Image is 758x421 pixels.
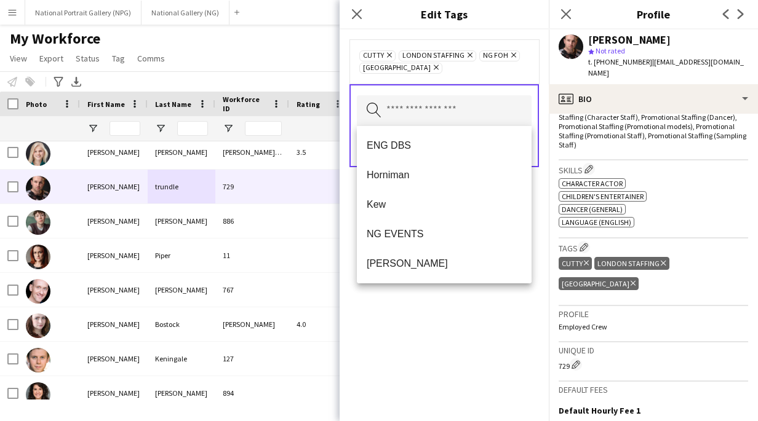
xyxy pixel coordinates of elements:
div: [PERSON_NAME] [80,376,148,410]
span: Language (English) [562,218,631,227]
span: [PERSON_NAME] [367,258,522,269]
h3: Tags [559,241,748,254]
img: Michael Dennison [26,210,50,235]
div: LONDON STAFFING [594,257,669,270]
img: Olivia Smith [26,382,50,407]
div: [PERSON_NAME] [80,342,148,376]
p: Employed Crew [559,322,748,331]
div: [PERSON_NAME] [148,204,215,238]
div: Cutty [559,257,592,270]
div: 767 [215,273,289,307]
h3: Profile [549,6,758,22]
h3: Edit Tags [340,6,549,22]
a: Comms [132,50,170,66]
span: View [10,53,27,64]
div: trundle [148,170,215,203]
span: ENG DBS [367,140,522,151]
h3: Profile [559,309,748,320]
app-action-btn: Export XLSX [69,74,84,89]
div: [PERSON_NAME] [80,273,148,307]
div: [PERSON_NAME] [215,307,289,341]
div: Bostock [148,307,215,341]
app-action-btn: Advanced filters [51,74,66,89]
a: Export [34,50,68,66]
div: [PERSON_NAME] [80,204,148,238]
a: Tag [107,50,130,66]
div: [PERSON_NAME] [80,135,148,169]
div: 894 [215,376,289,410]
div: [PERSON_NAME] [148,273,215,307]
button: National Gallery (NG) [142,1,229,25]
span: Last Name [155,100,191,109]
img: james trundle [26,176,50,200]
div: Piper [148,238,215,272]
img: Derek Elwood [26,279,50,304]
input: First Name Filter Input [110,121,140,136]
span: Dancer (General) [562,205,623,214]
img: Natalie Piper [26,245,50,269]
button: National Portrait Gallery (NPG) [25,1,142,25]
span: Children's Entertainer [562,192,644,201]
h3: Unique ID [559,345,748,356]
span: t. [PHONE_NUMBER] [588,57,652,66]
div: 886 [215,204,289,238]
a: View [5,50,32,66]
button: Open Filter Menu [223,123,234,134]
h3: Default fees [559,384,748,395]
span: Kew [367,199,522,210]
input: Workforce ID Filter Input [245,121,282,136]
span: Not rated [596,46,625,55]
span: LONDON STAFFING [402,51,465,61]
span: NG EVENTS [367,228,522,240]
span: Export [39,53,63,64]
span: Horniman [367,169,522,181]
img: James Keningale [26,348,50,372]
div: 11 [215,238,289,272]
div: 729 [559,358,748,371]
div: Keningale [148,342,215,376]
span: My Workforce [10,30,100,48]
div: 729 [215,170,289,203]
div: [PERSON_NAME] [148,135,215,169]
img: Emma Bostock [26,313,50,338]
div: [PERSON_NAME] [80,307,148,341]
input: Last Name Filter Input [177,121,208,136]
span: Cutty [363,51,384,61]
span: Workforce ID [223,95,267,113]
img: Isabella Stevenson-Olds [26,141,50,166]
h3: Default Hourly Fee 1 [559,405,640,416]
span: Status [76,53,100,64]
span: Character Actor [562,179,623,188]
span: Comms [137,53,165,64]
span: Tag [112,53,125,64]
button: Open Filter Menu [155,123,166,134]
span: | [EMAIL_ADDRESS][DOMAIN_NAME] [588,57,744,77]
div: 127 [215,342,289,376]
div: [PERSON_NAME] [148,376,215,410]
span: NG FOH [483,51,508,61]
div: [PERSON_NAME] [588,34,671,45]
span: Rating [297,100,320,109]
span: First Name [87,100,125,109]
div: [PERSON_NAME] Olds [215,135,289,169]
a: Status [71,50,105,66]
span: Photo [26,100,47,109]
span: Event Staff (Arts&Crafts), Promotional Staff (Fundraiser), Promotional Staffing (Brand Ambassador... [559,94,746,149]
div: Bio [549,84,758,114]
span: [GEOGRAPHIC_DATA] [363,63,431,73]
div: 4.0 [289,307,351,341]
h3: Skills [559,163,748,176]
div: 3.5 [289,135,351,169]
div: [PERSON_NAME] [80,170,148,203]
button: Open Filter Menu [87,123,98,134]
div: [PERSON_NAME] [80,238,148,272]
div: [GEOGRAPHIC_DATA] [559,277,639,290]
